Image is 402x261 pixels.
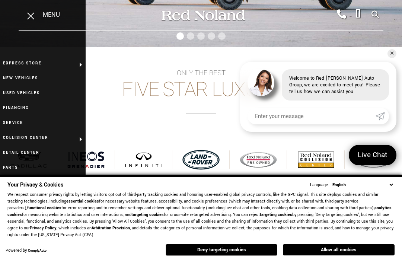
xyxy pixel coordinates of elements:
button: Deny targeting cookies [166,244,277,256]
p: We respect consumer privacy rights by letting visitors opt out of third-party tracking cookies an... [7,191,395,238]
a: Live Chat [349,145,396,165]
strong: targeting cookies [260,212,292,217]
span: Go to slide 2 [187,32,194,40]
strong: functional cookies [27,205,61,211]
a: Submit [376,108,389,124]
img: Red Noland Auto Group [160,9,246,22]
strong: targeting cookies [131,212,164,217]
div: Welcome to Red [PERSON_NAME] Auto Group, we are excited to meet you! Please tell us how we can as... [282,69,389,101]
div: Powered by [6,248,47,253]
a: Privacy Policy [30,225,57,231]
a: ComplyAuto [28,248,47,253]
div: Language: [310,183,329,187]
span: Go to slide 3 [197,32,205,40]
button: Allow all cookies [283,244,395,255]
select: Language Select [331,181,395,188]
strong: Arbitration Provision [92,225,130,231]
input: Enter your message [248,108,376,124]
img: Agent profile photo [248,69,274,96]
span: Live Chat [354,150,391,160]
strong: essential cookies [66,198,99,204]
span: Go to slide 1 [176,32,184,40]
span: Go to slide 4 [208,32,215,40]
span: Go to slide 5 [218,32,226,40]
span: Your Privacy & Cookies [7,181,63,189]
